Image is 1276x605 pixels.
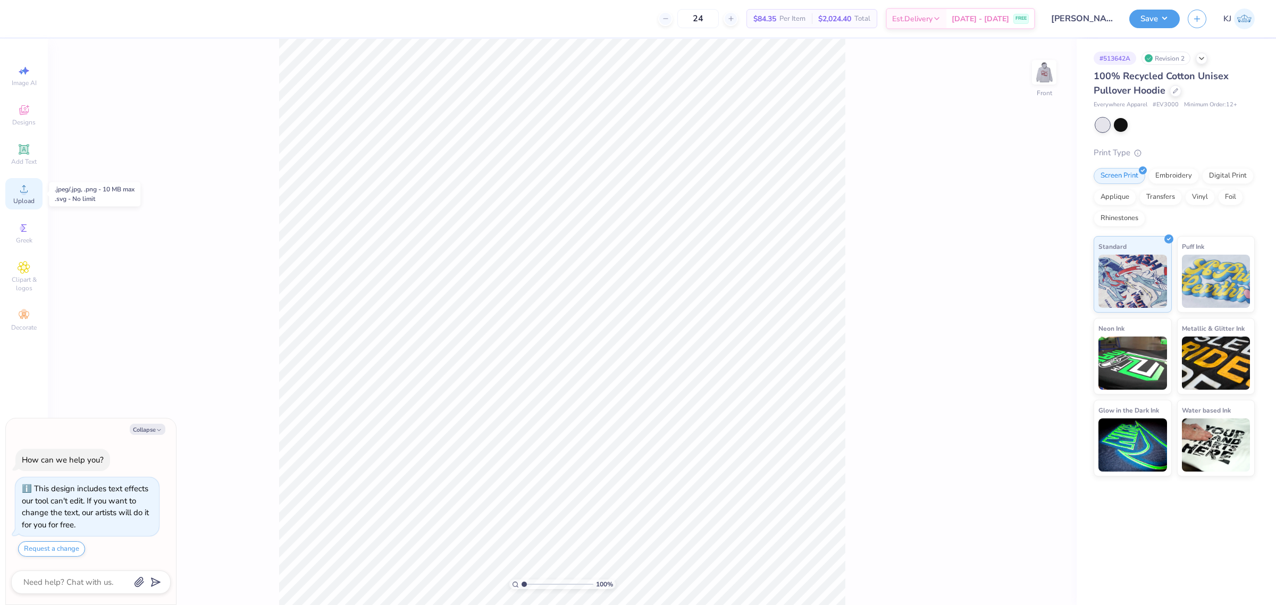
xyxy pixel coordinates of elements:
div: Rhinestones [1094,211,1145,226]
a: KJ [1223,9,1255,29]
div: This design includes text effects our tool can't edit. If you want to change the text, our artist... [22,483,149,530]
button: Request a change [18,541,85,557]
input: – – [677,9,719,28]
span: Per Item [779,13,805,24]
span: Water based Ink [1182,405,1231,416]
img: Standard [1098,255,1167,308]
div: Applique [1094,189,1136,205]
button: Collapse [130,424,165,435]
span: Neon Ink [1098,323,1124,334]
div: Screen Print [1094,168,1145,184]
img: Puff Ink [1182,255,1250,308]
img: Kendra Jingco [1234,9,1255,29]
span: Est. Delivery [892,13,933,24]
span: Greek [16,236,32,245]
span: KJ [1223,13,1231,25]
span: Minimum Order: 12 + [1184,100,1237,110]
div: Foil [1218,189,1243,205]
div: How can we help you? [22,455,104,465]
div: Print Type [1094,147,1255,159]
span: [DATE] - [DATE] [952,13,1009,24]
div: .svg - No limit [55,194,135,204]
img: Glow in the Dark Ink [1098,418,1167,472]
span: # EV3000 [1153,100,1179,110]
span: Total [854,13,870,24]
span: Standard [1098,241,1127,252]
span: Everywhere Apparel [1094,100,1147,110]
span: $2,024.40 [818,13,851,24]
span: Image AI [12,79,37,87]
span: Clipart & logos [5,275,43,292]
div: Revision 2 [1141,52,1190,65]
img: Neon Ink [1098,337,1167,390]
span: Add Text [11,157,37,166]
span: Glow in the Dark Ink [1098,405,1159,416]
div: .jpeg/.jpg, .png - 10 MB max [55,184,135,194]
div: Embroidery [1148,168,1199,184]
div: Digital Print [1202,168,1254,184]
div: Vinyl [1185,189,1215,205]
img: Water based Ink [1182,418,1250,472]
span: 100% Recycled Cotton Unisex Pullover Hoodie [1094,70,1229,97]
span: Puff Ink [1182,241,1204,252]
span: Decorate [11,323,37,332]
span: Upload [13,197,35,205]
span: Designs [12,118,36,127]
img: Metallic & Glitter Ink [1182,337,1250,390]
span: Metallic & Glitter Ink [1182,323,1245,334]
button: Save [1129,10,1180,28]
input: Untitled Design [1043,8,1121,29]
span: FREE [1015,15,1027,22]
div: Front [1037,88,1052,98]
div: # 513642A [1094,52,1136,65]
div: Transfers [1139,189,1182,205]
img: Front [1034,62,1055,83]
span: $84.35 [753,13,776,24]
span: 100 % [596,579,613,589]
